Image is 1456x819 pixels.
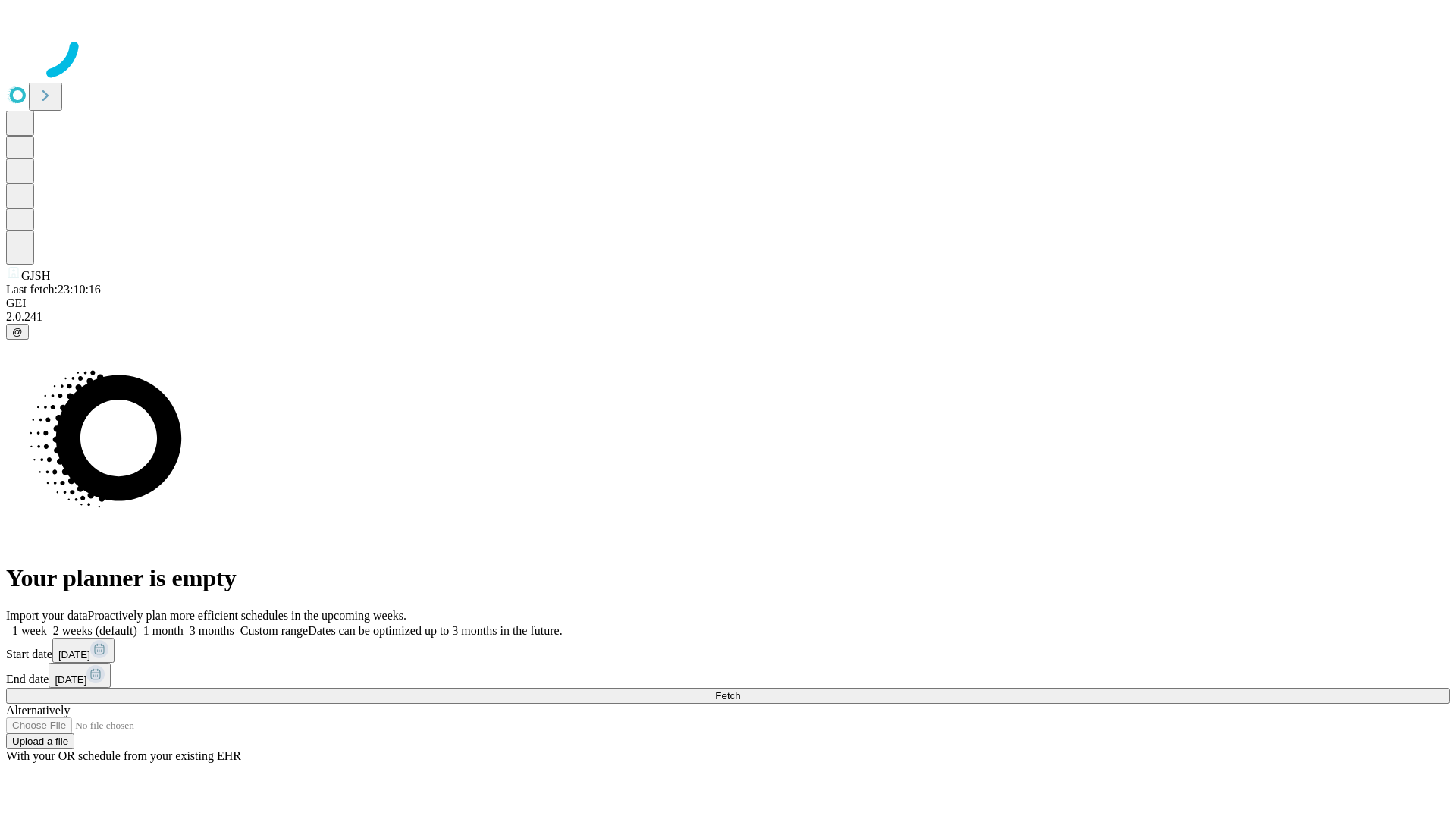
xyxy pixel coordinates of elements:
[190,624,234,637] span: 3 months
[6,283,101,296] span: Last fetch: 23:10:16
[12,326,23,337] span: @
[240,624,308,637] span: Custom range
[6,297,1450,310] div: GEI
[88,609,406,622] span: Proactively plan more efficient schedules in the upcoming weeks.
[6,324,29,340] button: @
[53,624,137,637] span: 2 weeks (default)
[6,638,1450,663] div: Start date
[308,624,562,637] span: Dates can be optimized up to 3 months in the future.
[6,564,1450,592] h1: Your planner is empty
[6,688,1450,704] button: Fetch
[52,638,115,663] button: [DATE]
[12,624,47,637] span: 1 week
[6,609,88,622] span: Import your data
[6,733,74,749] button: Upload a file
[715,690,740,701] span: Fetch
[21,269,50,282] span: GJSH
[6,749,241,762] span: With your OR schedule from your existing EHR
[143,624,184,637] span: 1 month
[6,704,70,717] span: Alternatively
[58,649,90,661] span: [DATE]
[55,674,86,686] span: [DATE]
[6,663,1450,688] div: End date
[49,663,111,688] button: [DATE]
[6,310,1450,324] div: 2.0.241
